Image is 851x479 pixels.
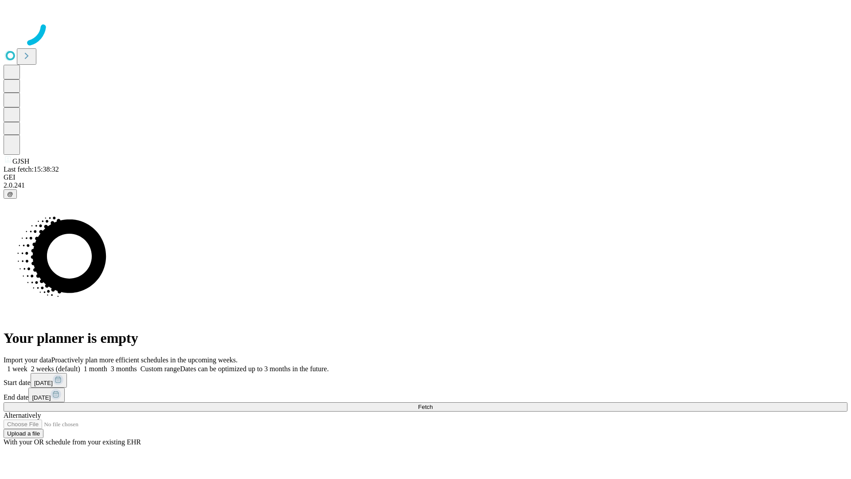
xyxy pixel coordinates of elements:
[4,388,847,402] div: End date
[34,380,53,386] span: [DATE]
[418,404,433,410] span: Fetch
[141,365,180,373] span: Custom range
[111,365,137,373] span: 3 months
[7,365,27,373] span: 1 week
[84,365,107,373] span: 1 month
[4,173,847,181] div: GEI
[4,189,17,199] button: @
[4,356,51,364] span: Import your data
[4,429,43,438] button: Upload a file
[4,438,141,446] span: With your OR schedule from your existing EHR
[7,191,13,197] span: @
[32,394,51,401] span: [DATE]
[4,330,847,346] h1: Your planner is empty
[4,373,847,388] div: Start date
[31,365,80,373] span: 2 weeks (default)
[51,356,238,364] span: Proactively plan more efficient schedules in the upcoming weeks.
[180,365,328,373] span: Dates can be optimized up to 3 months in the future.
[28,388,65,402] button: [DATE]
[4,402,847,412] button: Fetch
[4,165,59,173] span: Last fetch: 15:38:32
[12,157,29,165] span: GJSH
[4,181,847,189] div: 2.0.241
[4,412,41,419] span: Alternatively
[31,373,67,388] button: [DATE]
